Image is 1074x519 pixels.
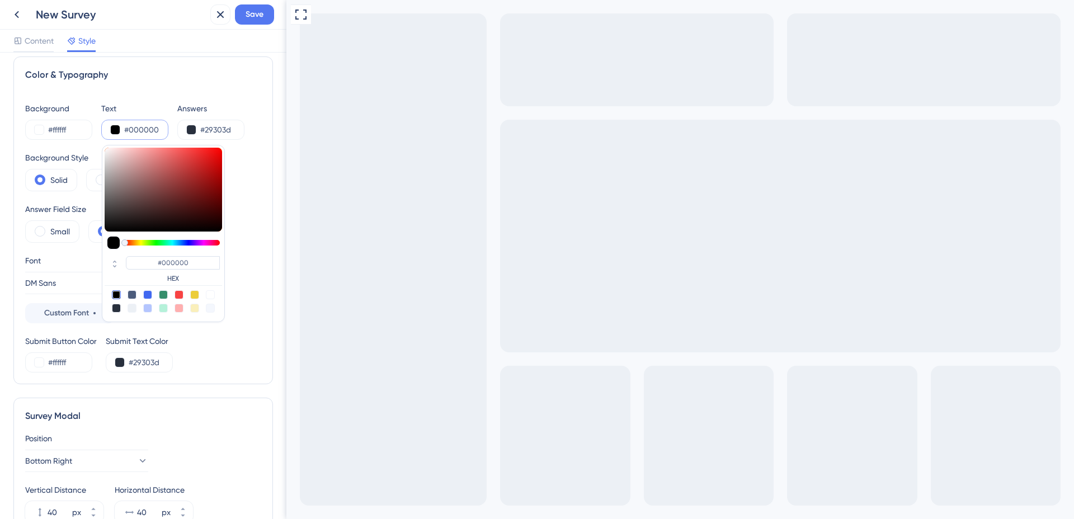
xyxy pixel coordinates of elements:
div: Vertical Distance [25,483,103,497]
span: Question 1 / 2 [146,9,158,22]
button: px [173,501,193,512]
div: Position [25,432,261,445]
label: Não posso participar agora [78,66,174,76]
div: Survey Modal [25,409,261,423]
div: Font [25,254,148,267]
button: px [83,501,103,512]
span: DM Sans [25,276,56,290]
button: Custom Font [25,303,115,323]
div: New Survey [36,7,206,22]
button: DM Sans [25,272,148,294]
input: px [48,506,70,519]
div: px [162,506,171,519]
label: HEX [126,274,220,283]
div: Submit Text Color [106,334,173,348]
button: Save [235,4,274,25]
label: Solid [50,173,68,187]
div: Text [101,102,168,115]
div: Go to Question 2 [34,9,40,22]
label: [PERSON_NAME], quero saber mais [78,55,214,64]
div: Horizontal Distance [115,483,193,497]
div: Background Style [25,151,153,164]
button: Bottom Right [25,450,148,472]
div: Answers [177,102,244,115]
span: Bottom Right [25,454,72,468]
div: Multiple choices rating [66,43,214,76]
div: false [9,9,16,22]
div: Submit Button Color [25,334,97,348]
label: Sim, quero participar [78,44,154,53]
input: px [137,506,159,519]
span: Save [246,8,263,21]
div: Color & Typography [25,68,261,82]
label: Small [50,225,70,238]
div: Answer Field Size [25,202,144,216]
div: radio group [66,43,214,76]
div: Close survey [264,9,271,22]
div: Background [25,102,92,115]
span: Custom Font [44,306,89,320]
div: px [72,506,81,519]
span: Style [78,34,96,48]
span: Content [25,34,54,48]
